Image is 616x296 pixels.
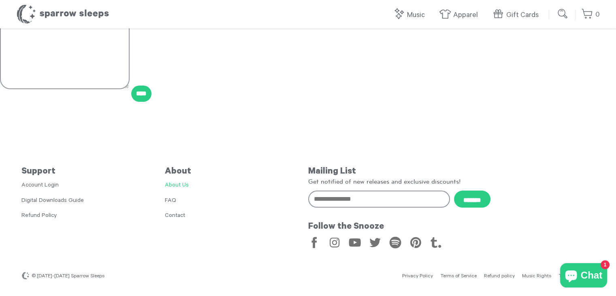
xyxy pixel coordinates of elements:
h5: About [165,167,308,177]
h1: Sparrow Sleeps [16,4,109,24]
a: Terms of Service [440,274,477,279]
a: Twitter [369,236,381,249]
h5: Follow the Snooze [308,222,595,232]
a: Music Rights [522,274,551,279]
h5: Mailing List [308,167,595,177]
p: Get notified of new releases and exclusive discounts! [308,177,595,186]
a: YouTube [349,236,361,249]
a: Pinterest [409,236,422,249]
a: Tumblr [430,236,442,249]
a: Contact [165,213,185,219]
a: Apparel [439,6,482,24]
h5: Support [21,167,165,177]
a: Instagram [328,236,341,249]
span: © [DATE]-[DATE] Sparrow Sleeps [32,274,104,279]
a: Facebook [308,236,320,249]
a: Account Login [21,182,59,189]
a: Refund policy [484,274,515,279]
a: Gift Cards [492,6,543,24]
a: FAQ [165,198,176,204]
a: About Us [165,182,189,189]
a: 0 [581,6,600,24]
inbox-online-store-chat: Shopify online store chat [558,263,610,290]
a: Privacy Policy [402,274,433,279]
input: Submit [555,6,571,22]
a: Music [393,6,429,24]
a: Refund Policy [21,213,57,219]
a: Digital Downloads Guide [21,198,84,204]
a: Spotify [389,236,401,249]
